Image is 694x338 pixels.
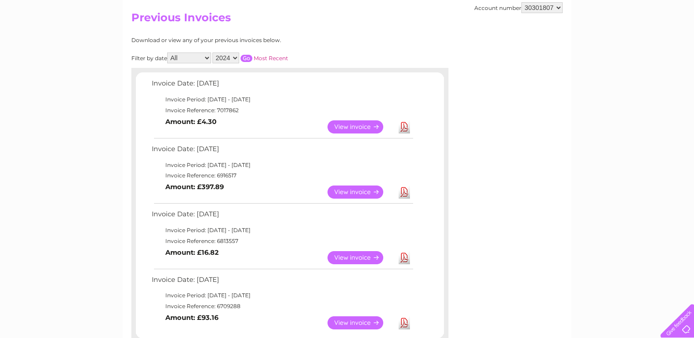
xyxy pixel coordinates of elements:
[165,248,219,257] b: Amount: £16.82
[535,38,552,45] a: Water
[557,38,577,45] a: Energy
[165,183,224,191] b: Amount: £397.89
[474,2,563,13] div: Account number
[328,120,394,133] a: View
[149,225,414,236] td: Invoice Period: [DATE] - [DATE]
[328,316,394,329] a: View
[149,143,414,160] td: Invoice Date: [DATE]
[399,120,410,133] a: Download
[149,105,414,116] td: Invoice Reference: 7017862
[165,314,218,322] b: Amount: £93.16
[583,38,610,45] a: Telecoms
[149,274,414,290] td: Invoice Date: [DATE]
[399,251,410,264] a: Download
[165,118,217,126] b: Amount: £4.30
[328,186,394,199] a: View
[149,208,414,225] td: Invoice Date: [DATE]
[24,24,71,51] img: logo.png
[149,236,414,247] td: Invoice Reference: 6813557
[149,160,414,171] td: Invoice Period: [DATE] - [DATE]
[634,38,656,45] a: Contact
[664,38,685,45] a: Log out
[131,52,369,63] div: Filter by date
[399,186,410,199] a: Download
[615,38,628,45] a: Blog
[149,94,414,105] td: Invoice Period: [DATE] - [DATE]
[328,251,394,264] a: View
[149,170,414,181] td: Invoice Reference: 6916517
[254,55,288,62] a: Most Recent
[149,290,414,301] td: Invoice Period: [DATE] - [DATE]
[523,5,586,16] a: 0333 014 3131
[131,37,369,43] div: Download or view any of your previous invoices below.
[149,301,414,312] td: Invoice Reference: 6709288
[134,5,562,44] div: Clear Business is a trading name of Verastar Limited (registered in [GEOGRAPHIC_DATA] No. 3667643...
[131,11,563,29] h2: Previous Invoices
[399,316,410,329] a: Download
[149,77,414,94] td: Invoice Date: [DATE]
